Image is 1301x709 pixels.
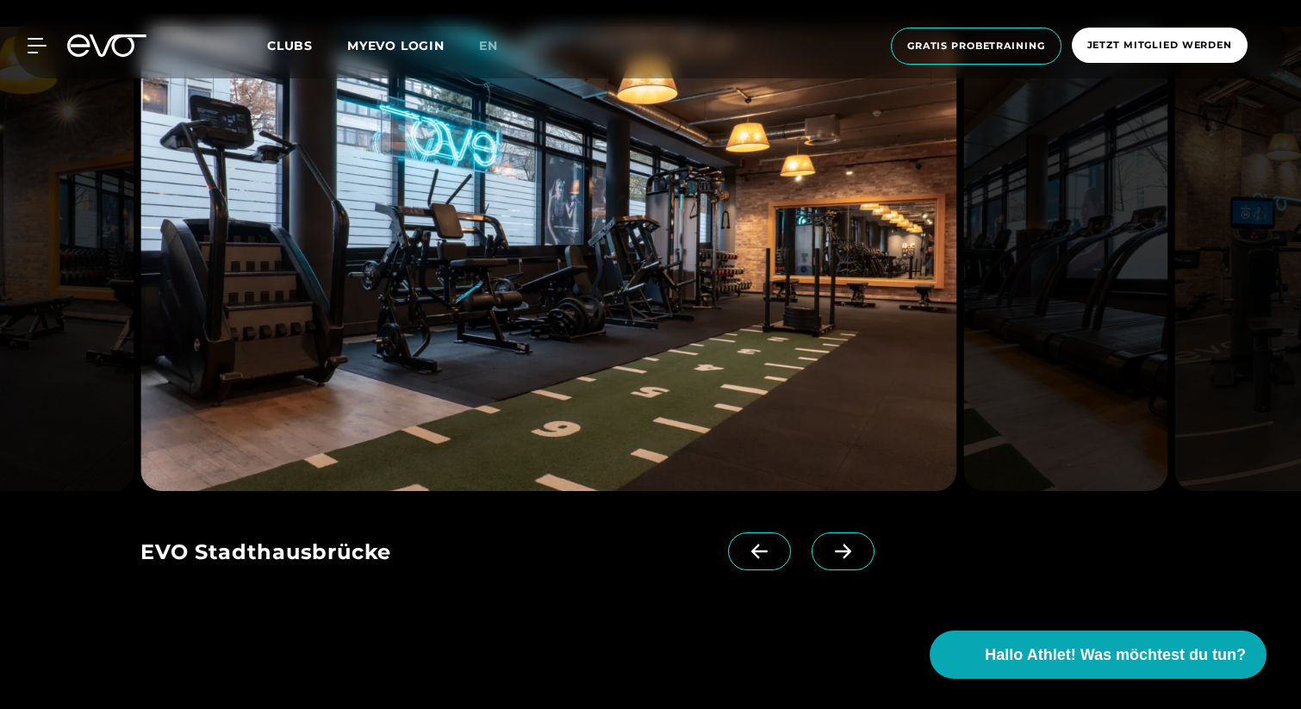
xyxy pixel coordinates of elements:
a: Jetzt Mitglied werden [1067,28,1253,65]
a: MYEVO LOGIN [347,38,445,53]
span: Jetzt Mitglied werden [1087,38,1232,53]
a: Clubs [267,37,347,53]
span: Clubs [267,38,313,53]
span: Gratis Probetraining [907,39,1045,53]
img: evofitness [963,27,1167,491]
span: en [479,38,498,53]
span: Hallo Athlet! Was möchtest du tun? [985,644,1246,667]
a: Gratis Probetraining [886,28,1067,65]
img: evofitness [140,27,956,491]
button: Hallo Athlet! Was möchtest du tun? [930,631,1267,679]
a: en [479,36,519,56]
